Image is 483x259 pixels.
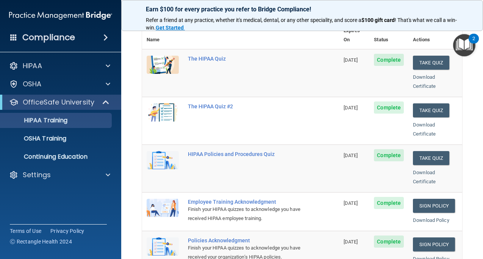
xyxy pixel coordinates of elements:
button: Take Quiz [413,103,449,117]
span: Complete [374,197,404,209]
span: [DATE] [344,200,358,206]
h4: Compliance [22,32,75,43]
p: OSHA [23,80,42,89]
span: [DATE] [344,239,358,245]
p: Earn $100 for every practice you refer to Bridge Compliance! [146,6,458,13]
span: [DATE] [344,153,358,158]
a: Download Certificate [413,74,436,89]
p: HIPAA [23,61,42,70]
img: PMB logo [9,8,112,23]
span: Complete [374,101,404,114]
button: Take Quiz [413,56,449,70]
span: [DATE] [344,105,358,111]
a: Terms of Use [10,227,41,235]
button: Take Quiz [413,151,449,165]
div: Finish your HIPAA quizzes to acknowledge you have received HIPAA employee training. [188,205,301,223]
p: Continuing Education [5,153,108,161]
span: Complete [374,54,404,66]
span: [DATE] [344,57,358,63]
th: Name [142,22,183,49]
p: OfficeSafe University [23,98,94,107]
span: Complete [374,236,404,248]
a: Sign Policy [413,199,455,213]
strong: Get Started [156,25,184,31]
a: Sign Policy [413,237,455,251]
th: Actions [408,22,462,49]
div: The HIPAA Quiz [188,56,301,62]
th: Status [369,22,408,49]
a: Download Policy [413,217,449,223]
th: Expires On [339,22,370,49]
span: Ⓒ Rectangle Health 2024 [10,238,72,245]
strong: $100 gift card [361,17,395,23]
a: HIPAA [9,61,110,70]
a: OSHA [9,80,110,89]
div: Employee Training Acknowledgment [188,199,301,205]
a: Privacy Policy [50,227,84,235]
button: Open Resource Center, 2 new notifications [453,34,475,56]
a: Get Started [156,25,185,31]
p: HIPAA Training [5,117,67,124]
span: ! That's what we call a win-win. [146,17,457,31]
a: OfficeSafe University [9,98,110,107]
div: Policies Acknowledgment [188,237,301,243]
div: 2 [472,39,475,48]
span: Complete [374,149,404,161]
p: OSHA Training [5,135,66,142]
div: HIPAA Policies and Procedures Quiz [188,151,301,157]
span: Refer a friend at any practice, whether it's medical, dental, or any other speciality, and score a [146,17,361,23]
a: Download Certificate [413,170,436,184]
p: Settings [23,170,51,179]
a: Download Certificate [413,122,436,137]
a: Settings [9,170,110,179]
div: The HIPAA Quiz #2 [188,103,301,109]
